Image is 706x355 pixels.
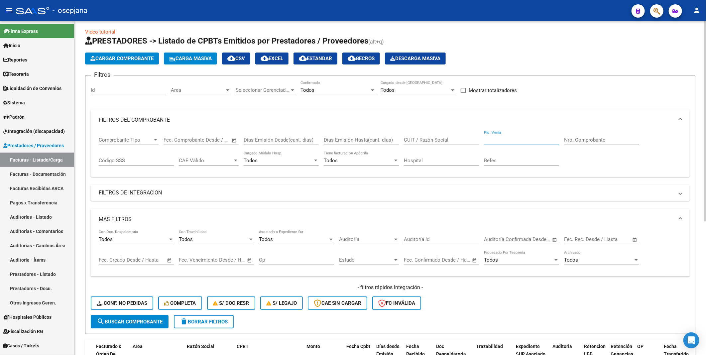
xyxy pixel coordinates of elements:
button: Completa [158,296,202,310]
mat-panel-title: FILTROS DE INTEGRACION [99,189,674,196]
span: Todos [300,87,314,93]
button: Open calendar [231,137,238,144]
button: EXCEL [255,53,289,64]
button: Open calendar [551,236,559,244]
button: Open calendar [246,257,254,264]
mat-expansion-panel-header: FILTROS DE INTEGRACION [91,185,690,201]
span: CPBT [237,344,249,349]
span: Area [133,344,143,349]
span: OP [638,344,644,349]
button: Descarga Masiva [385,53,446,64]
mat-icon: cloud_download [227,54,235,62]
span: Trazabilidad [476,344,503,349]
span: Liquidación de Convenios [3,85,61,92]
div: Open Intercom Messenger [683,332,699,348]
span: CAE SIN CARGAR [314,300,361,306]
input: Fecha inicio [564,236,591,242]
span: Hospitales Públicos [3,313,52,321]
div: MAS FILTROS [91,230,690,277]
span: - osepjana [53,3,87,18]
mat-icon: cloud_download [299,54,307,62]
button: S/ legajo [260,296,303,310]
span: (alt+q) [368,39,384,45]
h3: Filtros [91,70,114,79]
span: Auditoria [553,344,572,349]
span: CSV [227,56,245,61]
app-download-masive: Descarga masiva de comprobantes (adjuntos) [385,53,446,64]
button: CSV [222,53,250,64]
span: Conf. no pedidas [97,300,147,306]
a: Video tutorial [85,29,115,35]
button: Open calendar [471,257,479,264]
button: Borrar Filtros [174,315,234,328]
span: Todos [99,236,113,242]
span: Todos [244,158,258,164]
span: Todos [381,87,395,93]
mat-panel-title: FILTROS DEL COMPROBANTE [99,116,674,124]
span: S/ Doc Resp. [213,300,250,306]
span: Todos [259,236,273,242]
input: Fecha fin [196,137,229,143]
span: Area [171,87,225,93]
span: Borrar Filtros [180,319,228,325]
button: Cargar Comprobante [85,53,159,64]
span: Inicio [3,42,20,49]
mat-panel-title: MAS FILTROS [99,216,674,223]
mat-icon: person [693,6,701,14]
span: Fecha Cpbt [347,344,371,349]
button: FC Inválida [372,296,421,310]
input: Fecha fin [597,236,629,242]
span: Carga Masiva [169,56,212,61]
input: Fecha inicio [484,236,511,242]
input: Fecha inicio [99,257,126,263]
span: Completa [164,300,196,306]
span: Auditoría [339,236,393,242]
button: Open calendar [631,236,639,244]
span: Todos [179,236,193,242]
span: Todos [484,257,498,263]
button: Gecros [342,53,380,64]
span: Buscar Comprobante [97,319,163,325]
button: Conf. no pedidas [91,296,153,310]
button: CAE SIN CARGAR [308,296,367,310]
span: Fiscalización RG [3,328,43,335]
span: Reportes [3,56,27,63]
mat-icon: cloud_download [348,54,356,62]
div: FILTROS DEL COMPROBANTE [91,131,690,177]
span: Padrón [3,113,25,121]
span: Estado [339,257,393,263]
span: Descarga Masiva [390,56,440,61]
input: Fecha inicio [164,137,190,143]
mat-icon: menu [5,6,13,14]
span: Prestadores / Proveedores [3,142,64,149]
span: FC Inválida [378,300,415,306]
span: Comprobante Tipo [99,137,153,143]
span: Estandar [299,56,332,61]
mat-expansion-panel-header: MAS FILTROS [91,209,690,230]
span: S/ legajo [266,300,297,306]
input: Fecha fin [212,257,244,263]
button: S/ Doc Resp. [207,296,256,310]
span: Sistema [3,99,25,106]
button: Open calendar [166,257,174,264]
input: Fecha inicio [404,257,431,263]
span: Gecros [348,56,375,61]
h4: - filtros rápidos Integración - [91,284,690,291]
span: PRESTADORES -> Listado de CPBTs Emitidos por Prestadores / Proveedores [85,36,368,46]
input: Fecha fin [132,257,164,263]
span: Firma Express [3,28,38,35]
button: Carga Masiva [164,53,217,64]
span: Seleccionar Gerenciador [236,87,290,93]
span: CAE Válido [179,158,233,164]
mat-icon: cloud_download [261,54,269,62]
button: Buscar Comprobante [91,315,169,328]
mat-icon: delete [180,317,188,325]
span: Todos [564,257,578,263]
span: Todos [324,158,338,164]
span: Tesorería [3,70,29,78]
button: Estandar [294,53,337,64]
span: Cargar Comprobante [90,56,154,61]
input: Fecha inicio [179,257,206,263]
mat-icon: search [97,317,105,325]
span: Monto [307,344,320,349]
